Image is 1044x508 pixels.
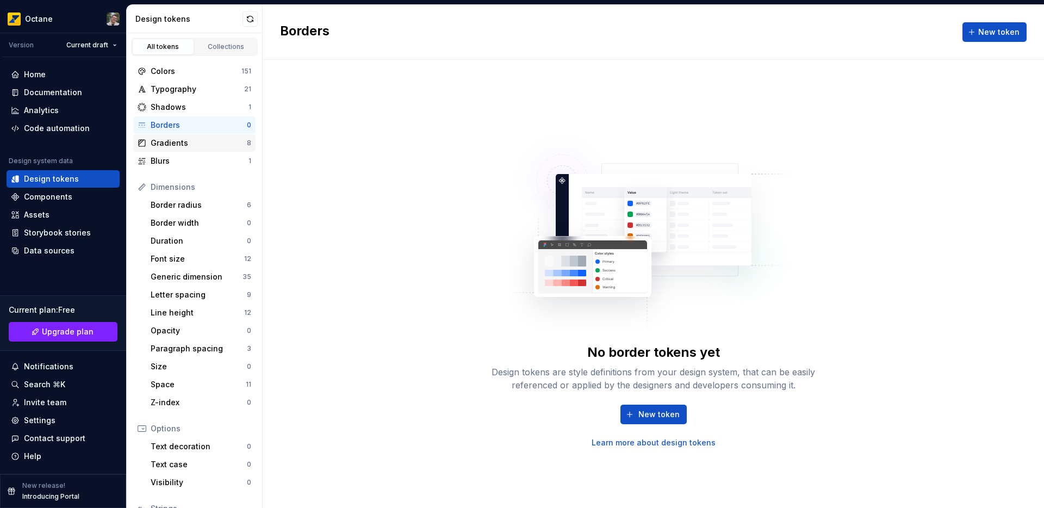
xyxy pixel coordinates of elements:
[24,361,73,372] div: Notifications
[620,405,687,424] button: New token
[151,138,247,148] div: Gradients
[247,398,251,407] div: 0
[24,174,79,184] div: Design tokens
[7,430,120,447] button: Contact support
[146,268,256,286] a: Generic dimension35
[587,344,720,361] div: No border tokens yet
[7,188,120,206] a: Components
[241,67,251,76] div: 151
[247,290,251,299] div: 9
[7,224,120,241] a: Storybook stories
[151,84,244,95] div: Typography
[151,120,247,131] div: Borders
[244,308,251,317] div: 12
[280,22,330,42] h2: Borders
[151,343,247,354] div: Paragraph spacing
[133,134,256,152] a: Gradients8
[24,397,66,408] div: Invite team
[24,227,91,238] div: Storybook stories
[962,22,1027,42] button: New token
[9,157,73,165] div: Design system data
[7,120,120,137] a: Code automation
[133,80,256,98] a: Typography21
[480,365,828,392] div: Design tokens are style definitions from your design system, that can be easily referenced or app...
[22,492,79,501] p: Introducing Portal
[146,474,256,491] a: Visibility0
[24,245,74,256] div: Data sources
[247,460,251,469] div: 0
[246,380,251,389] div: 11
[7,206,120,224] a: Assets
[146,304,256,321] a: Line height12
[247,326,251,335] div: 0
[7,102,120,119] a: Analytics
[7,66,120,83] a: Home
[247,139,251,147] div: 8
[151,307,244,318] div: Line height
[61,38,122,53] button: Current draft
[243,272,251,281] div: 35
[133,116,256,134] a: Borders0
[146,438,256,455] a: Text decoration0
[248,103,251,111] div: 1
[133,98,256,116] a: Shadows1
[9,305,117,315] div: Current plan : Free
[42,326,94,337] span: Upgrade plan
[146,358,256,375] a: Size0
[7,412,120,429] a: Settings
[7,394,120,411] a: Invite team
[151,253,244,264] div: Font size
[247,219,251,227] div: 0
[22,481,65,490] p: New release!
[7,358,120,375] button: Notifications
[66,41,108,49] span: Current draft
[151,156,248,166] div: Blurs
[24,209,49,220] div: Assets
[9,41,34,49] div: Version
[24,191,72,202] div: Components
[146,250,256,268] a: Font size12
[146,340,256,357] a: Paragraph spacing3
[151,218,247,228] div: Border width
[136,42,190,51] div: All tokens
[146,286,256,303] a: Letter spacing9
[146,196,256,214] a: Border radius6
[146,456,256,473] a: Text case0
[24,69,46,80] div: Home
[151,397,247,408] div: Z-index
[151,102,248,113] div: Shadows
[133,63,256,80] a: Colors151
[151,325,247,336] div: Opacity
[24,451,41,462] div: Help
[107,13,120,26] img: Tiago
[8,13,21,26] img: e8093afa-4b23-4413-bf51-00cde92dbd3f.png
[151,423,251,434] div: Options
[146,322,256,339] a: Opacity0
[146,376,256,393] a: Space11
[199,42,253,51] div: Collections
[247,478,251,487] div: 0
[151,271,243,282] div: Generic dimension
[151,182,251,193] div: Dimensions
[244,85,251,94] div: 21
[151,459,247,470] div: Text case
[247,121,251,129] div: 0
[25,14,53,24] div: Octane
[133,152,256,170] a: Blurs1
[248,157,251,165] div: 1
[247,442,251,451] div: 0
[978,27,1020,38] span: New token
[151,236,247,246] div: Duration
[24,123,90,134] div: Code automation
[7,376,120,393] button: Search ⌘K
[7,242,120,259] a: Data sources
[146,214,256,232] a: Border width0
[638,409,680,420] span: New token
[24,415,55,426] div: Settings
[151,200,247,210] div: Border radius
[247,237,251,245] div: 0
[151,66,241,77] div: Colors
[24,433,85,444] div: Contact support
[24,87,82,98] div: Documentation
[2,7,124,30] button: OctaneTiago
